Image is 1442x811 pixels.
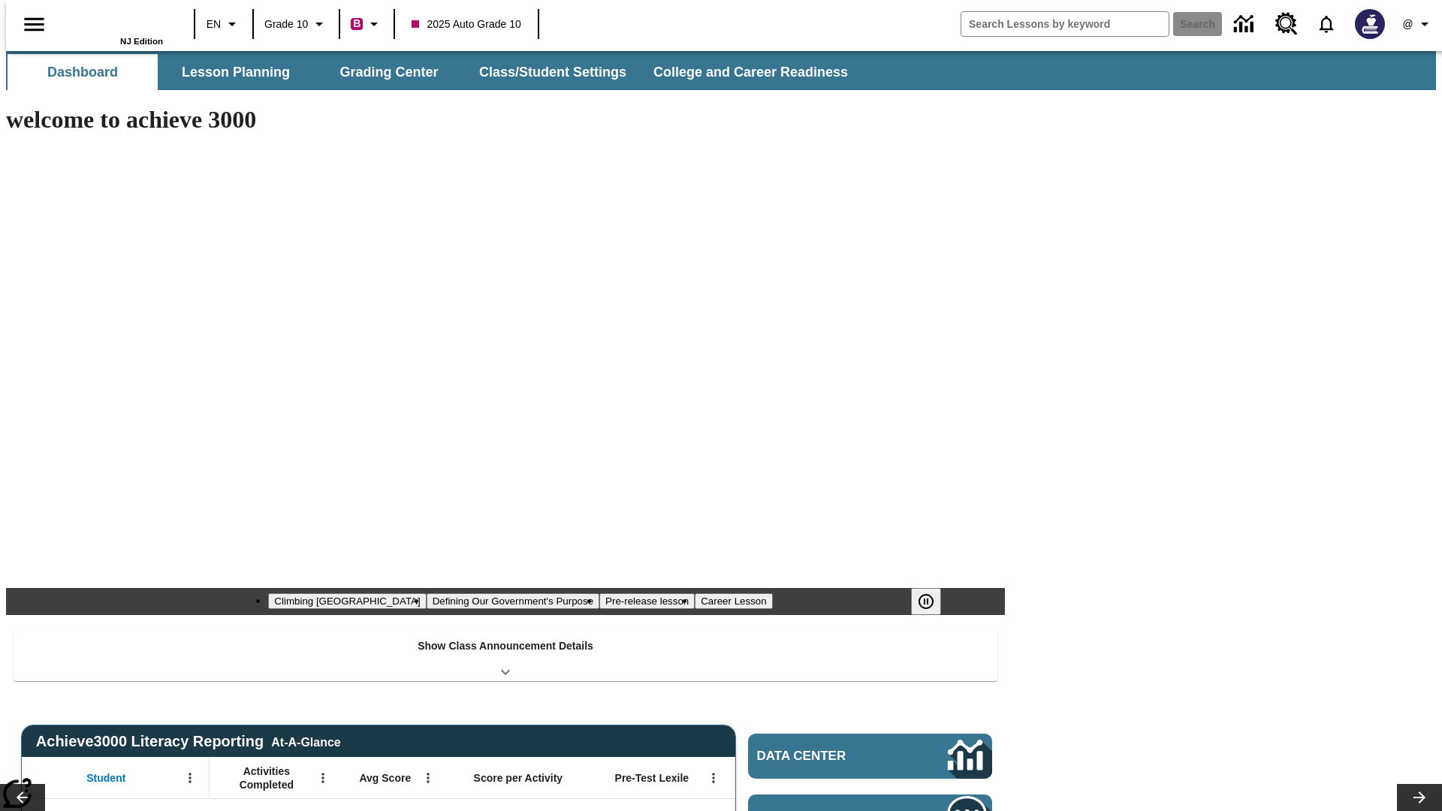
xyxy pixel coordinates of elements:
[314,54,464,90] button: Grading Center
[1266,4,1307,44] a: Resource Center, Will open in new tab
[1397,784,1442,811] button: Lesson carousel, Next
[179,767,201,789] button: Open Menu
[6,106,1005,134] h1: welcome to achieve 3000
[217,764,316,791] span: Activities Completed
[417,767,439,789] button: Open Menu
[6,51,1436,90] div: SubNavbar
[427,593,599,609] button: Slide 2 Defining Our Government's Purpose
[14,629,997,681] div: Show Class Announcement Details
[268,593,426,609] button: Slide 1 Climbing Mount Tai
[120,37,163,46] span: NJ Edition
[702,767,725,789] button: Open Menu
[1402,17,1413,32] span: @
[12,2,56,47] button: Open side menu
[353,14,360,33] span: B
[615,771,689,785] span: Pre-Test Lexile
[418,638,593,654] p: Show Class Announcement Details
[641,54,860,90] button: College and Career Readiness
[359,771,411,785] span: Avg Score
[312,767,334,789] button: Open Menu
[412,17,520,32] span: 2025 Auto Grade 10
[8,54,158,90] button: Dashboard
[207,17,221,32] span: EN
[911,588,941,615] button: Pause
[757,749,897,764] span: Data Center
[474,771,563,785] span: Score per Activity
[65,5,163,46] div: Home
[599,593,695,609] button: Slide 3 Pre-release lesson
[1307,5,1346,44] a: Notifications
[1394,11,1442,38] button: Profile/Settings
[258,11,334,38] button: Grade: Grade 10, Select a grade
[1346,5,1394,44] button: Select a new avatar
[36,733,341,750] span: Achieve3000 Literacy Reporting
[200,11,248,38] button: Language: EN, Select a language
[86,771,125,785] span: Student
[748,734,992,779] a: Data Center
[695,593,772,609] button: Slide 4 Career Lesson
[1355,9,1385,39] img: Avatar
[345,11,389,38] button: Boost Class color is violet red. Change class color
[264,17,308,32] span: Grade 10
[6,54,861,90] div: SubNavbar
[961,12,1169,36] input: search field
[911,588,956,615] div: Pause
[65,7,163,37] a: Home
[271,733,340,749] div: At-A-Glance
[1225,4,1266,45] a: Data Center
[161,54,311,90] button: Lesson Planning
[467,54,638,90] button: Class/Student Settings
